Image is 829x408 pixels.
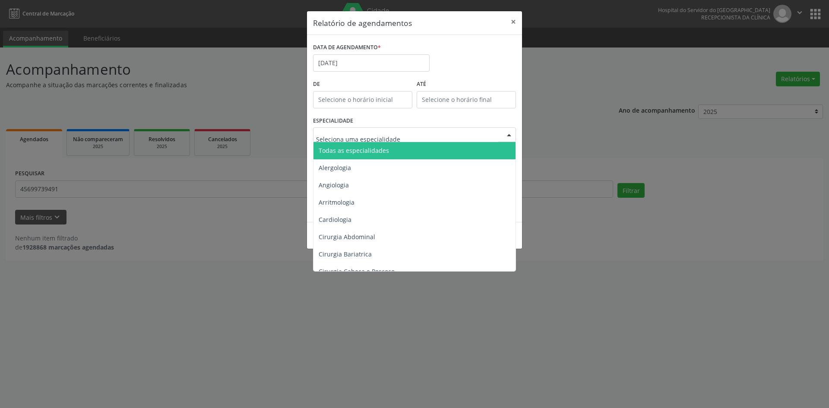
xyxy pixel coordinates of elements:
[319,146,389,155] span: Todas as especialidades
[313,78,412,91] label: De
[417,91,516,108] input: Selecione o horário final
[417,78,516,91] label: ATÉ
[313,114,353,128] label: ESPECIALIDADE
[313,41,381,54] label: DATA DE AGENDAMENTO
[319,181,349,189] span: Angiologia
[319,164,351,172] span: Alergologia
[319,215,351,224] span: Cardiologia
[316,130,498,148] input: Seleciona uma especialidade
[319,198,354,206] span: Arritmologia
[319,267,395,275] span: Cirurgia Cabeça e Pescoço
[319,250,372,258] span: Cirurgia Bariatrica
[505,11,522,32] button: Close
[313,91,412,108] input: Selecione o horário inicial
[313,17,412,28] h5: Relatório de agendamentos
[313,54,430,72] input: Selecione uma data ou intervalo
[319,233,375,241] span: Cirurgia Abdominal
